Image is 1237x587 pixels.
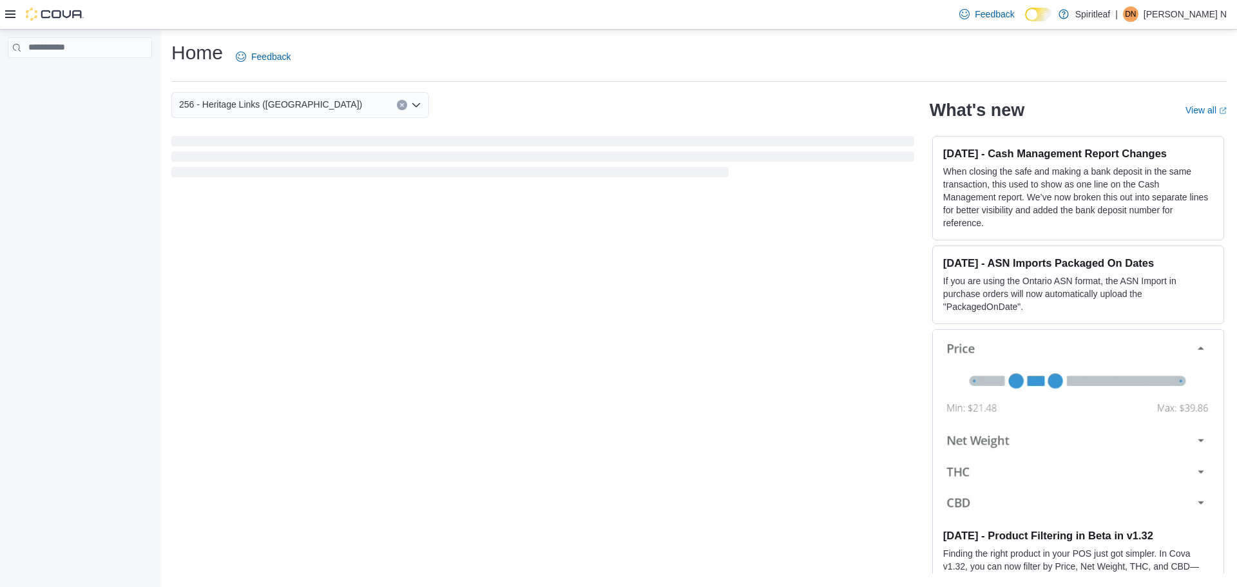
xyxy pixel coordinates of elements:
img: Cova [26,8,84,21]
a: Feedback [231,44,296,70]
span: Feedback [975,8,1014,21]
p: If you are using the Ontario ASN format, the ASN Import in purchase orders will now automatically... [943,274,1213,313]
svg: External link [1219,107,1227,115]
nav: Complex example [8,61,152,91]
span: 256 - Heritage Links ([GEOGRAPHIC_DATA]) [179,97,362,112]
p: When closing the safe and making a bank deposit in the same transaction, this used to show as one... [943,165,1213,229]
p: Spiritleaf [1075,6,1110,22]
p: [PERSON_NAME] N [1144,6,1227,22]
h3: [DATE] - ASN Imports Packaged On Dates [943,256,1213,269]
h1: Home [171,40,223,66]
h3: [DATE] - Cash Management Report Changes [943,147,1213,160]
a: Feedback [954,1,1019,27]
span: DN [1125,6,1136,22]
input: Dark Mode [1025,8,1052,21]
h2: What's new [930,100,1024,120]
a: View allExternal link [1185,105,1227,115]
div: Duyen N [1123,6,1138,22]
button: Open list of options [411,100,421,110]
p: | [1115,6,1118,22]
span: Loading [171,139,914,180]
h3: [DATE] - Product Filtering in Beta in v1.32 [943,529,1213,542]
span: Feedback [251,50,291,63]
button: Clear input [397,100,407,110]
span: Dark Mode [1025,21,1026,22]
